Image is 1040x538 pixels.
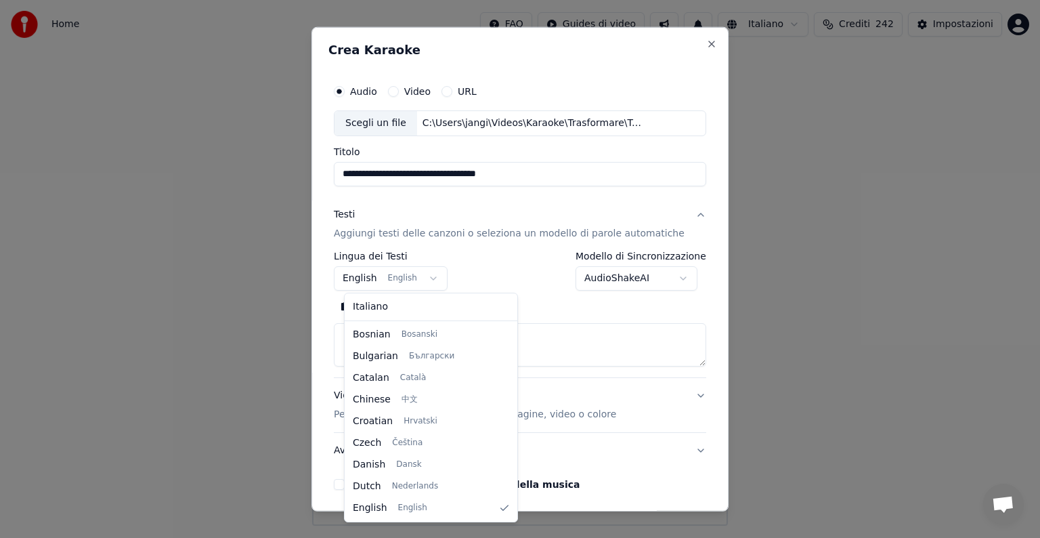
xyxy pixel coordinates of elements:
span: English [398,503,427,514]
span: Català [400,373,426,384]
span: English [353,501,387,515]
span: Croatian [353,415,393,428]
span: Hrvatski [404,416,437,427]
span: Nederlands [392,481,438,492]
span: Czech [353,436,381,450]
span: Dansk [396,459,421,470]
span: Bosanski [402,329,437,340]
span: Bulgarian [353,350,398,363]
span: Bosnian [353,328,391,342]
span: Български [409,351,454,362]
span: Italiano [353,300,388,314]
span: 中文 [402,394,418,405]
span: Čeština [392,438,422,449]
span: Catalan [353,371,389,385]
span: Chinese [353,393,391,407]
span: Danish [353,458,385,472]
span: Dutch [353,480,381,493]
